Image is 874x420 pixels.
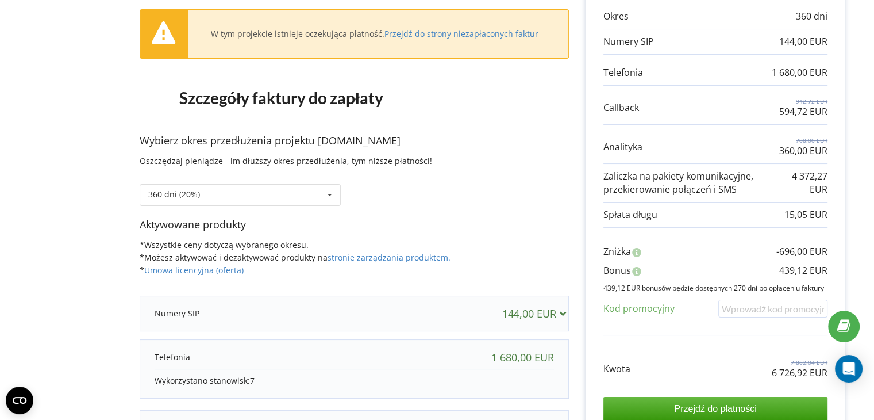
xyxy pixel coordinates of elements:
[784,208,827,222] p: 15,05 EUR
[779,97,827,105] p: 942,72 EUR
[776,245,827,258] p: -696,00 EUR
[140,70,423,125] h1: Szczegóły faktury do zapłaty
[603,362,630,376] p: Kwota
[155,352,190,363] p: Telefonia
[211,29,538,39] div: W tym projekcie istnieje oczekująca płatność.
[603,101,639,114] p: Callback
[603,208,657,222] p: Spłata długu
[384,28,538,39] a: Przejdź do strony niezapłaconych faktur
[491,352,554,363] div: 1 680,00 EUR
[603,264,631,277] p: Bonus
[779,35,827,48] p: 144,00 EUR
[603,245,631,258] p: Zniżka
[779,264,827,277] p: 439,12 EUR
[140,217,569,232] p: Aktywowane produkty
[603,140,642,154] p: Analityka
[779,144,827,158] p: 360,00 EUR
[772,366,827,380] p: 6 726,92 EUR
[140,133,569,148] p: Wybierz okres przedłużenia projektu [DOMAIN_NAME]
[140,155,432,166] span: Oszczędzaj pieniądze - im dłuższy okres przedłużenia, tym niższe płatności!
[796,10,827,23] p: 360 dni
[779,136,827,144] p: 708,00 EUR
[6,387,33,414] button: Open CMP widget
[328,252,451,263] a: stronie zarządzania produktem.
[140,252,451,263] span: *Możesz aktywować i dezaktywować produkty na
[603,66,643,79] p: Telefonia
[603,35,654,48] p: Numery SIP
[250,375,255,386] span: 7
[144,265,244,276] a: Umowa licencyjna (oferta)
[772,358,827,366] p: 7 862,04 EUR
[140,239,309,250] span: *Wszystkie ceny dotyczą wybranego okresu.
[502,308,571,319] div: 144,00 EUR
[603,283,827,293] p: 439,12 EUR bonusów będzie dostępnych 270 dni po opłaceniu faktury
[603,10,629,23] p: Okres
[779,105,827,119] p: 594,72 EUR
[603,302,675,315] p: Kod promocyjny
[603,170,791,196] p: Zaliczka na pakiety komunikacyjne, przekierowanie połączeń i SMS
[155,308,199,319] p: Numery SIP
[148,190,200,198] div: 360 dni (20%)
[772,66,827,79] p: 1 680,00 EUR
[835,355,863,383] div: Open Intercom Messenger
[718,300,827,318] input: Wprowadź kod promocyjny
[155,375,554,387] p: Wykorzystano stanowisk:
[791,170,827,196] p: 4 372,27 EUR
